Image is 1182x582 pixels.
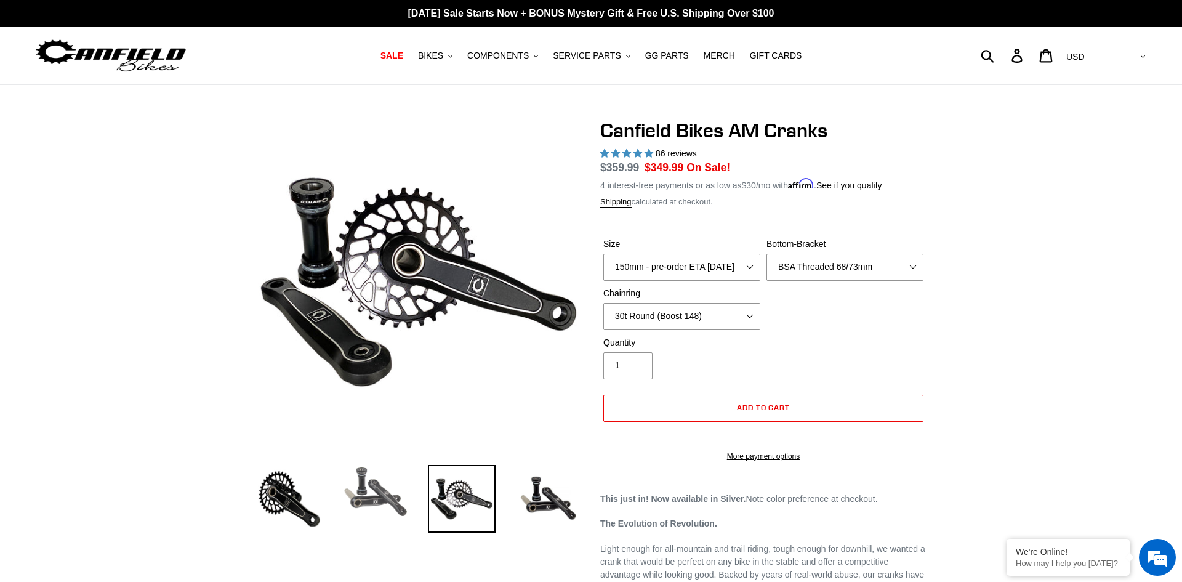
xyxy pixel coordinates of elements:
[82,69,225,85] div: Chat with us now
[603,238,760,251] label: Size
[737,403,790,412] span: Add to cart
[987,42,1019,69] input: Search
[418,51,443,61] span: BIKES
[374,47,409,64] a: SALE
[750,51,802,61] span: GIFT CARDS
[600,148,656,158] span: 4.97 stars
[14,68,32,86] div: Navigation go back
[461,47,544,64] button: COMPONENTS
[603,395,923,422] button: Add to cart
[766,238,923,251] label: Bottom-Bracket
[686,160,730,176] span: On Sale!
[603,287,760,300] label: Chainring
[34,36,188,75] img: Canfield Bikes
[553,51,621,61] span: SERVICE PARTS
[380,51,403,61] span: SALE
[788,179,814,189] span: Affirm
[656,148,697,158] span: 86 reviews
[639,47,695,64] a: GG PARTS
[645,161,683,174] span: $349.99
[744,47,808,64] a: GIFT CARDS
[1016,547,1120,557] div: We're Online!
[600,493,927,506] p: Note color preference at checkout.
[600,494,746,504] strong: This just in! Now available in Silver.
[600,119,927,142] h1: Canfield Bikes AM Cranks
[603,336,760,349] label: Quantity
[600,196,927,208] div: calculated at checkout.
[600,176,882,192] p: 4 interest-free payments or as low as /mo with .
[71,155,170,280] span: We're online!
[742,180,756,190] span: $30
[6,336,235,379] textarea: Type your message and hit 'Enter'
[600,197,632,208] a: Shipping
[514,465,582,533] img: Load image into Gallery viewer, CANFIELD-AM_DH-CRANKS
[202,6,231,36] div: Minimize live chat window
[698,47,741,64] a: MERCH
[704,51,735,61] span: MERCH
[467,51,529,61] span: COMPONENTS
[412,47,459,64] button: BIKES
[547,47,636,64] button: SERVICE PARTS
[600,161,639,174] s: $359.99
[603,451,923,462] a: More payment options
[428,465,496,533] img: Load image into Gallery viewer, Canfield Bikes AM Cranks
[342,465,409,519] img: Load image into Gallery viewer, Canfield Cranks
[645,51,689,61] span: GG PARTS
[1016,559,1120,568] p: How may I help you today?
[600,519,717,528] strong: The Evolution of Revolution.
[816,180,882,190] a: See if you qualify - Learn more about Affirm Financing (opens in modal)
[39,62,70,92] img: d_696896380_company_1647369064580_696896380
[255,465,323,533] img: Load image into Gallery viewer, Canfield Bikes AM Cranks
